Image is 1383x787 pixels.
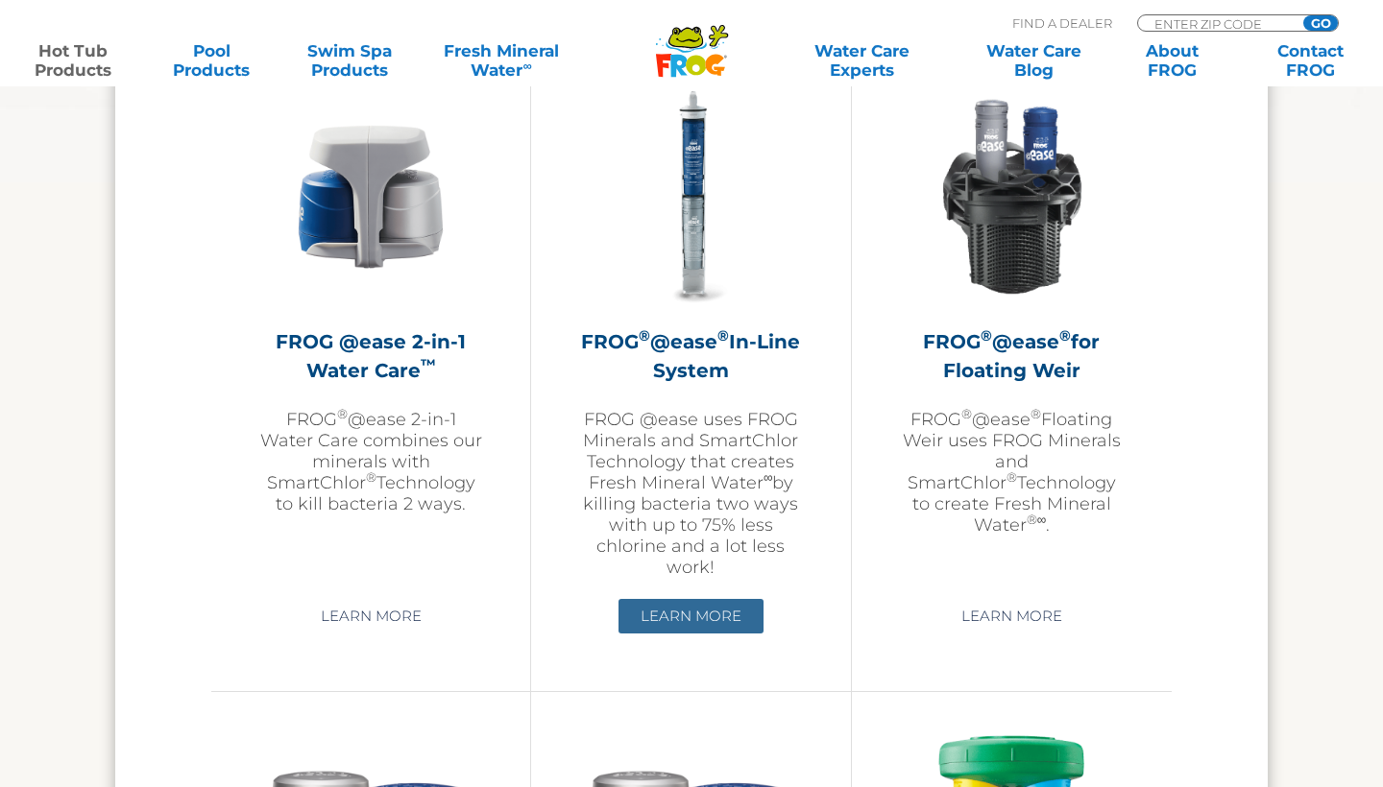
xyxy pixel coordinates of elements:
sup: ® [366,469,376,485]
p: FROG @ease uses FROG Minerals and SmartChlor Technology that creates Fresh Mineral Water by killi... [579,409,802,578]
a: Swim SpaProducts [296,41,403,80]
img: @ease-2-in-1-Holder-v2-300x300.png [259,85,482,308]
a: FROG @ease 2-in-1 Water Care™FROG®@ease 2-in-1 Water Care combines our minerals with SmartChlor®T... [259,85,482,584]
input: GO [1303,15,1338,31]
a: Learn More [299,599,444,633]
sup: ® [981,326,992,345]
sup: ® [961,406,972,421]
sup: ∞ [764,469,773,485]
a: ContactFROG [1256,41,1364,80]
a: FROG®@ease®In-Line SystemFROG @ease uses FROG Minerals and SmartChlor Technology that creates Fre... [579,85,802,584]
a: AboutFROG [1118,41,1225,80]
a: PoolProducts [158,41,265,80]
sup: ® [639,326,650,345]
a: Water CareBlog [980,41,1087,80]
img: inline-system-300x300.png [579,85,802,308]
img: InLineWeir_Front_High_inserting-v2-300x300.png [900,85,1123,308]
p: FROG @ease 2-in-1 Water Care combines our minerals with SmartChlor Technology to kill bacteria 2 ... [259,409,482,514]
sup: ® [1031,406,1041,421]
h2: FROG @ease 2-in-1 Water Care [259,327,482,385]
a: Learn More [939,599,1084,633]
sup: ∞ [1037,512,1047,527]
a: Learn More [619,599,764,633]
a: Fresh MineralWater∞ [434,41,569,80]
sup: ® [1059,326,1071,345]
a: Hot TubProducts [19,41,127,80]
a: FROG®@ease®for Floating WeirFROG®@ease®Floating Weir uses FROG Minerals and SmartChlor®Technology... [900,85,1124,584]
sup: ® [337,406,348,421]
p: Find A Dealer [1012,14,1112,32]
sup: ™ [421,355,436,373]
p: FROG @ease Floating Weir uses FROG Minerals and SmartChlor Technology to create Fresh Mineral Wat... [900,409,1124,536]
sup: ∞ [522,59,531,73]
sup: ® [1027,512,1037,527]
sup: ® [717,326,729,345]
sup: ® [1007,469,1017,485]
h2: FROG @ease for Floating Weir [900,327,1124,385]
input: Zip Code Form [1152,15,1282,32]
h2: FROG @ease In-Line System [579,327,802,385]
a: Water CareExperts [774,41,949,80]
